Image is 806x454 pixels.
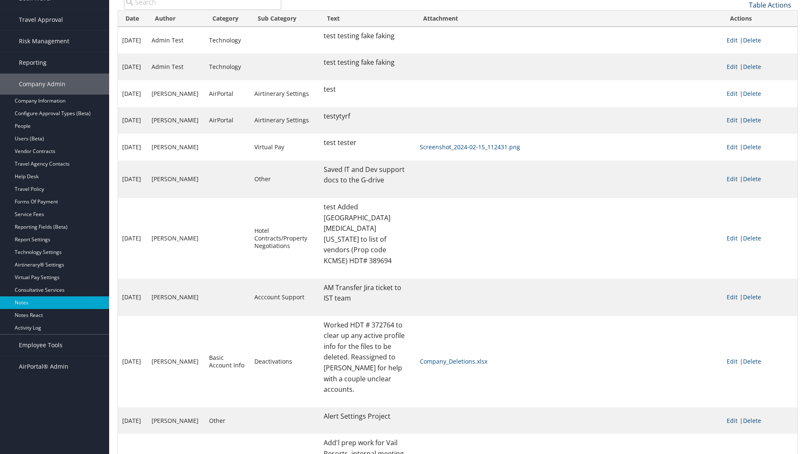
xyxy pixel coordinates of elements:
p: Saved IT and Dev support docs to the G-drive [324,164,411,186]
p: test testing fake faking [324,31,411,42]
td: Other [205,407,250,434]
td: Hotel Contracts/Property Negotiations [250,198,320,279]
td: | [722,279,797,316]
td: [DATE] [118,316,147,407]
td: [PERSON_NAME] [147,316,205,407]
th: Text: activate to sort column ascending [319,11,416,27]
td: [PERSON_NAME] [147,161,205,198]
p: Worked HDT # 372764 to clear up any active profile info for the files to be deleted. Reassigned t... [324,320,411,395]
p: test [324,84,411,95]
p: AM Transfer Jira ticket to IST team [324,282,411,304]
td: | [722,107,797,134]
p: testytyrf [324,111,411,122]
td: Airtinerary Settings [250,107,320,134]
a: Delete [743,143,761,151]
th: Attachment: activate to sort column ascending [416,11,722,27]
a: Edit [727,143,738,151]
th: Category: activate to sort column ascending [205,11,250,27]
p: Alert Settings Project [324,411,411,422]
a: Delete [743,293,761,301]
a: Delete [743,357,761,365]
td: Virtual Pay [250,134,320,161]
span: Employee Tools [19,335,63,356]
td: | [722,407,797,434]
td: | [722,161,797,198]
td: Technology [205,53,250,80]
a: Delete [743,175,761,183]
span: AirPortal® Admin [19,356,68,377]
td: | [722,80,797,107]
td: | [722,134,797,161]
td: AirPortal [205,80,250,107]
a: Edit [727,90,738,98]
td: [DATE] [118,279,147,316]
td: Deactivations [250,316,320,407]
td: Other [250,161,320,198]
td: Admin Test [147,53,205,80]
td: [DATE] [118,53,147,80]
span: Risk Management [19,31,69,52]
a: Delete [743,116,761,124]
a: Delete [743,63,761,71]
span: Travel Approval [19,9,63,30]
td: [DATE] [118,80,147,107]
p: test testing fake faking [324,57,411,68]
td: [DATE] [118,107,147,134]
a: Table Actions [749,0,791,10]
a: Edit [727,234,738,242]
td: [DATE] [118,27,147,54]
a: Delete [743,90,761,98]
td: [PERSON_NAME] [147,198,205,279]
td: | [722,198,797,279]
a: Edit [727,417,738,425]
th: Author [147,11,205,27]
td: Technology [205,27,250,54]
th: Sub Category: activate to sort column ascending [250,11,320,27]
td: Acccount Support [250,279,320,316]
a: Edit [727,36,738,44]
p: test Added [GEOGRAPHIC_DATA][MEDICAL_DATA] [US_STATE] to list of vendors (Prop code KCMSE) HDT# 3... [324,202,411,267]
td: [DATE] [118,198,147,279]
a: Edit [727,116,738,124]
td: AirPortal [205,107,250,134]
td: Airtinerary Settings [250,80,320,107]
a: Edit [727,293,738,301]
a: Edit [727,63,738,71]
td: [PERSON_NAME] [147,279,205,316]
a: Edit [727,357,738,365]
td: | [722,316,797,407]
td: [PERSON_NAME] [147,80,205,107]
td: [PERSON_NAME] [147,134,205,161]
a: Delete [743,234,761,242]
td: | [722,27,797,54]
span: Reporting [19,52,47,73]
th: Date: activate to sort column ascending [118,11,147,27]
p: test tester [324,137,411,148]
a: Delete [743,36,761,44]
span: Company Admin [19,74,65,95]
td: Admin Test [147,27,205,54]
td: [DATE] [118,134,147,161]
td: [DATE] [118,407,147,434]
a: Edit [727,175,738,183]
td: Basic Account Info [205,316,250,407]
td: [PERSON_NAME] [147,407,205,434]
td: | [722,53,797,80]
a: Delete [743,417,761,425]
th: Actions [722,11,797,27]
td: [DATE] [118,161,147,198]
a: Screenshot_2024-02-15_112431.png [420,143,520,151]
td: [PERSON_NAME] [147,107,205,134]
a: Company_Deletions.xlsx [420,357,487,365]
